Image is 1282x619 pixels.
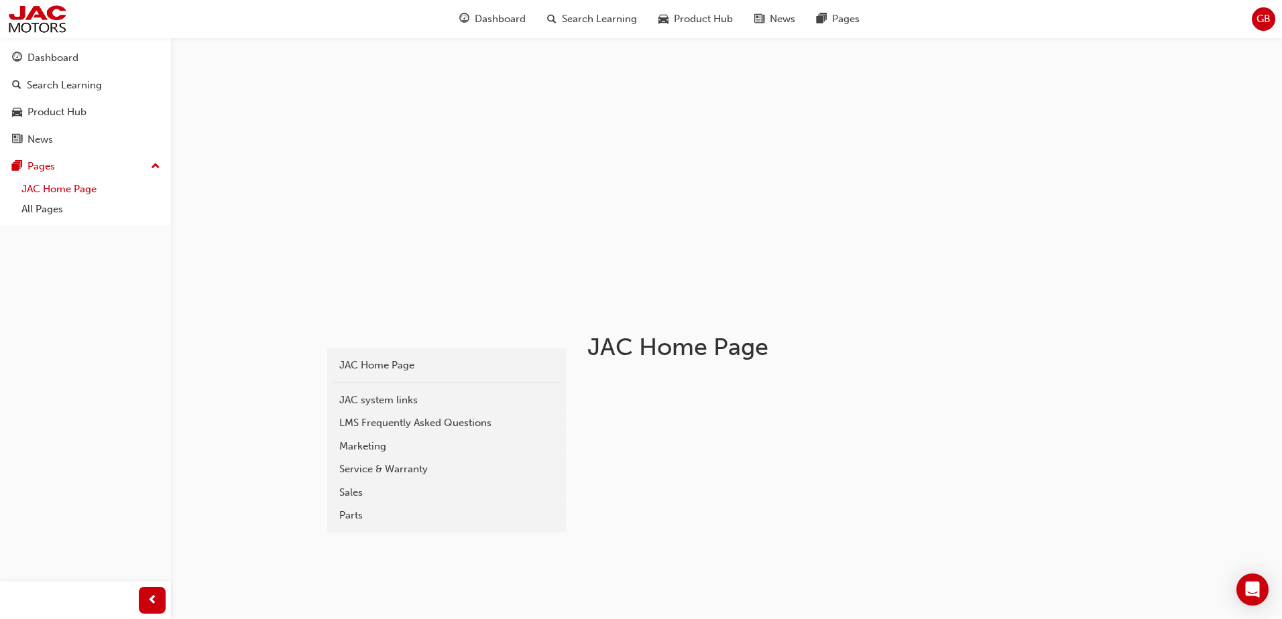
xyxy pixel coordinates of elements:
div: Dashboard [27,50,78,66]
div: Pages [27,159,55,174]
button: GB [1252,7,1275,31]
span: car-icon [12,107,22,119]
h1: JAC Home Page [587,332,1027,362]
span: Dashboard [475,11,526,27]
div: Parts [339,508,554,523]
button: Pages [5,154,166,179]
span: GB [1257,11,1271,27]
a: Dashboard [5,46,166,70]
div: Sales [339,485,554,500]
a: Product Hub [5,100,166,125]
span: guage-icon [459,11,469,27]
div: LMS Frequently Asked Questions [339,415,554,431]
button: DashboardSearch LearningProduct HubNews [5,43,166,154]
div: Product Hub [27,105,86,120]
div: Open Intercom Messenger [1236,573,1269,606]
span: Pages [832,11,860,27]
a: Sales [333,481,561,504]
span: guage-icon [12,52,22,64]
a: JAC Home Page [16,179,166,200]
div: JAC system links [339,393,554,408]
span: news-icon [754,11,764,27]
a: JAC Home Page [333,354,561,377]
a: Parts [333,504,561,527]
span: Search Learning [562,11,637,27]
a: LMS Frequently Asked Questions [333,411,561,435]
a: search-iconSearch Learning [536,5,648,33]
a: Service & Warranty [333,458,561,481]
span: news-icon [12,134,22,146]
div: News [27,132,53,147]
a: Search Learning [5,73,166,98]
a: news-iconNews [744,5,806,33]
span: up-icon [151,158,160,176]
span: search-icon [547,11,557,27]
span: car-icon [658,11,668,27]
span: News [770,11,795,27]
span: Product Hub [674,11,733,27]
span: pages-icon [817,11,827,27]
div: JAC Home Page [339,358,554,373]
span: prev-icon [148,592,158,609]
span: search-icon [12,80,21,92]
a: car-iconProduct Hub [648,5,744,33]
div: Search Learning [27,78,102,93]
span: pages-icon [12,161,22,173]
a: All Pages [16,199,166,220]
a: Marketing [333,435,561,458]
a: pages-iconPages [806,5,870,33]
div: Marketing [339,439,554,454]
a: News [5,127,166,152]
a: JAC system links [333,389,561,412]
div: Service & Warranty [339,462,554,477]
img: jac-portal [7,4,68,34]
a: guage-iconDashboard [449,5,536,33]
